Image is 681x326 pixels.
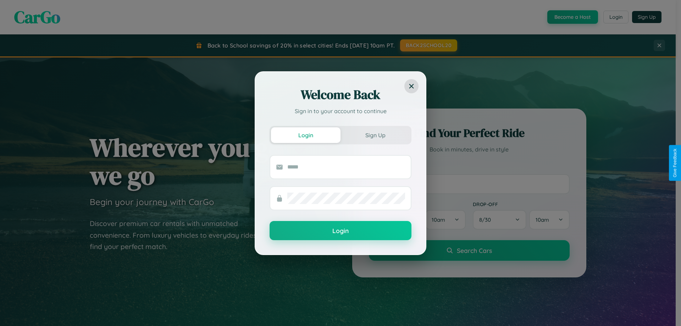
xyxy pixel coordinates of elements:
[340,127,410,143] button: Sign Up
[271,127,340,143] button: Login
[270,221,411,240] button: Login
[672,149,677,177] div: Give Feedback
[270,107,411,115] p: Sign in to your account to continue
[270,86,411,103] h2: Welcome Back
